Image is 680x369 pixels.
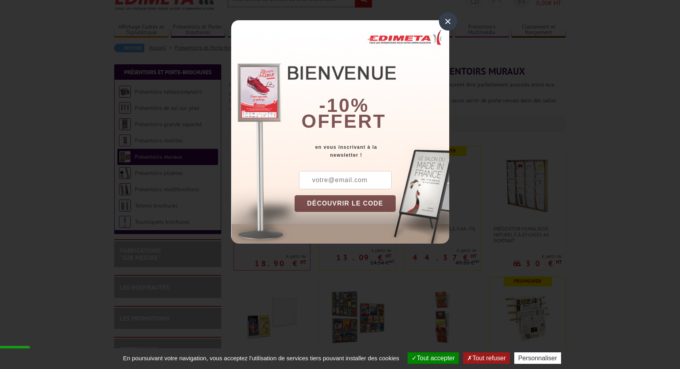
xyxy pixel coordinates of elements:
[295,195,396,212] button: DÉCOUVRIR LE CODE
[319,95,369,116] b: -10%
[299,171,392,189] input: votre@email.com
[514,352,561,364] button: Personnaliser (fenêtre modale)
[301,111,386,132] font: offert
[119,355,403,361] span: En poursuivant votre navigation, vous acceptez l'utilisation de services tiers pouvant installer ...
[295,143,449,159] div: en vous inscrivant à la newsletter !
[463,352,510,364] button: Tout refuser
[408,352,459,364] button: Tout accepter
[439,12,457,31] div: ×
